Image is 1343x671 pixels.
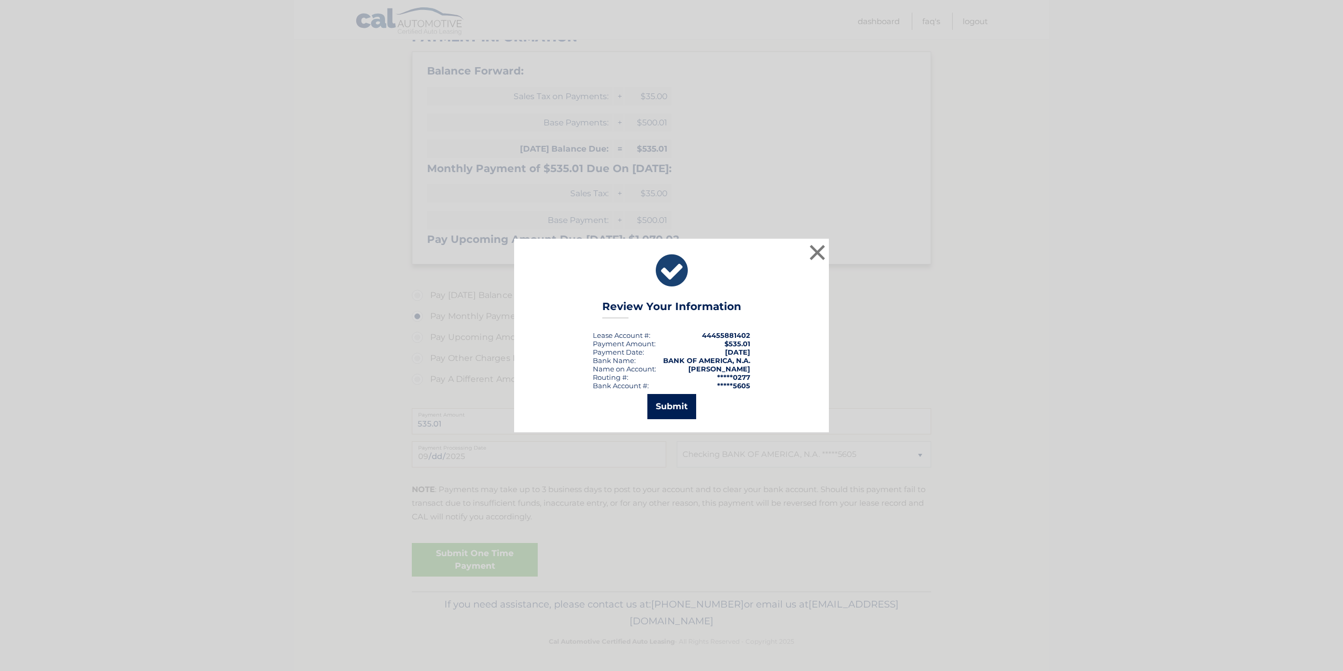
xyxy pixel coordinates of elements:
strong: 44455881402 [702,331,750,339]
div: Name on Account: [593,365,656,373]
button: × [807,242,828,263]
button: Submit [647,394,696,419]
strong: [PERSON_NAME] [688,365,750,373]
span: Payment Date [593,348,643,356]
strong: BANK OF AMERICA, N.A. [663,356,750,365]
span: [DATE] [725,348,750,356]
div: Routing #: [593,373,628,381]
div: Payment Amount: [593,339,656,348]
div: Lease Account #: [593,331,651,339]
span: $535.01 [724,339,750,348]
div: Bank Name: [593,356,636,365]
div: : [593,348,644,356]
h3: Review Your Information [602,300,741,318]
div: Bank Account #: [593,381,649,390]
